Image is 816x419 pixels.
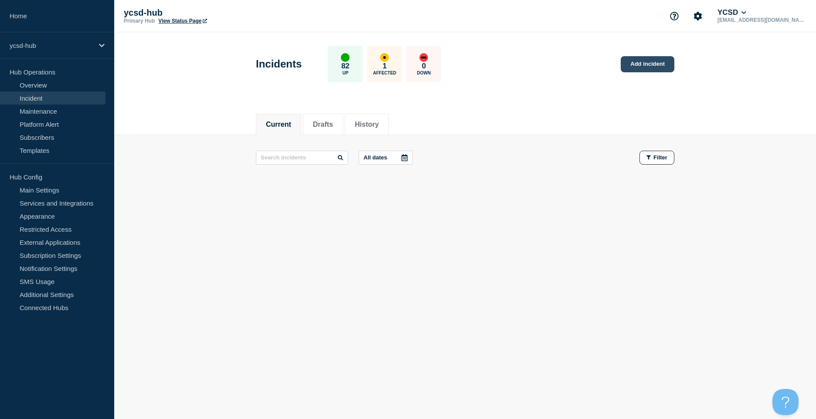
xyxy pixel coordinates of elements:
[772,389,799,415] iframe: Help Scout Beacon - Open
[124,8,298,18] p: ycsd-hub
[158,18,207,24] a: View Status Page
[417,71,431,75] p: Down
[716,8,748,17] button: YCSD
[256,151,348,165] input: Search incidents
[621,56,674,72] a: Add incident
[689,7,707,25] button: Account settings
[380,53,389,62] div: affected
[716,17,806,23] p: [EMAIL_ADDRESS][DOMAIN_NAME]
[359,151,413,165] button: All dates
[124,18,155,24] p: Primary Hub
[341,62,350,71] p: 82
[341,53,350,62] div: up
[422,62,426,71] p: 0
[266,121,291,128] button: Current
[639,151,674,165] button: Filter
[256,58,302,70] h1: Incidents
[665,7,683,25] button: Support
[10,42,93,49] p: ycsd-hub
[313,121,333,128] button: Drafts
[653,154,667,161] span: Filter
[364,154,387,161] p: All dates
[355,121,379,128] button: History
[383,62,387,71] p: 1
[373,71,396,75] p: Affected
[342,71,348,75] p: Up
[419,53,428,62] div: down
